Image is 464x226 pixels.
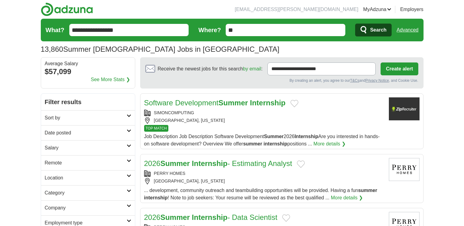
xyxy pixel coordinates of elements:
[243,141,262,146] strong: summer
[381,62,418,75] button: Create alert
[41,94,135,110] h2: Filter results
[400,6,424,13] a: Employers
[160,159,190,168] strong: Summer
[41,140,135,155] a: Salary
[144,99,286,107] a: Software DevelopmentSummer Internship
[45,61,131,66] div: Average Salary
[45,159,127,167] h2: Remote
[313,140,346,148] a: More details ❯
[389,97,420,120] img: Company logo
[331,194,363,202] a: More details ❯
[145,78,418,83] div: By creating an alert, you agree to our and , and Cookie Use.
[41,125,135,140] a: Date posted
[144,195,168,200] strong: internship
[41,2,93,16] img: Adzuna logo
[41,185,135,200] a: Category
[45,174,127,182] h2: Location
[45,144,127,152] h2: Salary
[144,110,384,116] div: SIMONCOMPUTING
[160,213,190,221] strong: Summer
[91,76,130,83] a: See More Stats ❯
[397,24,418,36] a: Advanced
[41,155,135,170] a: Remote
[154,171,186,176] a: PERRY HOMES
[41,110,135,125] a: Sort by
[144,125,168,132] span: TOP MATCH
[144,134,380,146] span: Job Description Job Description Software Development 2026 Are you interested in hands-on software...
[294,134,318,139] strong: Internship
[264,134,284,139] strong: Summer
[355,24,392,36] button: Search
[41,45,279,53] h1: Summer [DEMOGRAPHIC_DATA] Jobs in [GEOGRAPHIC_DATA]
[45,204,127,212] h2: Company
[192,213,228,221] strong: Internship
[41,200,135,215] a: Company
[45,114,127,122] h2: Sort by
[297,160,305,168] button: Add to favorite jobs
[358,188,377,193] strong: summer
[41,44,63,55] span: 13,860
[389,158,420,181] img: Perry Homes logo
[365,78,389,83] a: Privacy Notice
[144,159,292,168] a: 2026Summer Internship- Estimating Analyst
[144,117,384,124] div: [GEOGRAPHIC_DATA], [US_STATE]
[250,99,286,107] strong: Internship
[350,78,359,83] a: T&Cs
[218,99,248,107] strong: Summer
[45,129,127,137] h2: Date posted
[290,100,298,107] button: Add to favorite jobs
[370,24,386,36] span: Search
[263,141,287,146] strong: internship
[235,6,359,13] li: [EMAIL_ADDRESS][PERSON_NAME][DOMAIN_NAME]
[192,159,228,168] strong: Internship
[144,213,278,221] a: 2026Summer Internship- Data Scientist
[158,65,263,73] span: Receive the newest jobs for this search :
[45,66,131,77] div: $57,099
[282,214,290,222] button: Add to favorite jobs
[243,66,261,71] a: by email
[198,25,221,35] label: Where?
[144,178,384,184] div: [GEOGRAPHIC_DATA], [US_STATE]
[46,25,64,35] label: What?
[41,170,135,185] a: Location
[144,188,377,200] span: ... development, community outreach and teambuilding opportunities will be provided. Having a fun...
[363,6,391,13] a: MyAdzuna
[45,189,127,197] h2: Category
